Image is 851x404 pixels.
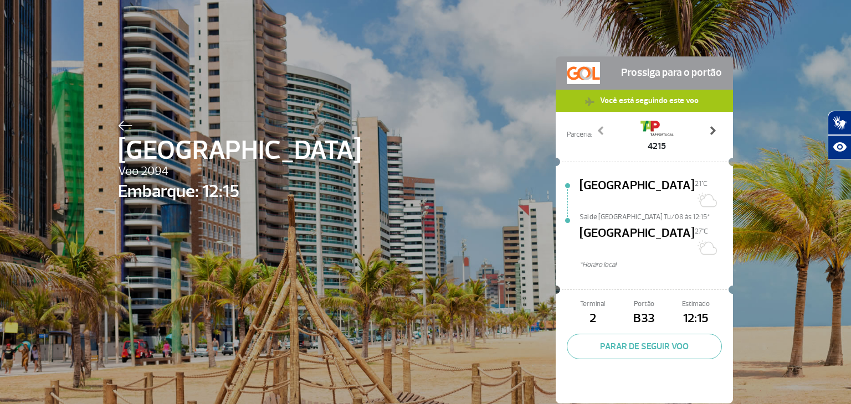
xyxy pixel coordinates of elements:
[828,111,851,135] button: Abrir tradutor de língua de sinais.
[580,224,695,260] span: [GEOGRAPHIC_DATA]
[695,227,708,236] span: 27°C
[580,212,733,220] span: Sai de [GEOGRAPHIC_DATA] Tu/08 às 12:15*
[118,162,361,181] span: Voo 2094
[695,179,708,188] span: 21°C
[567,334,722,359] button: PARAR DE SEGUIR VOO
[580,260,733,270] span: *Horáro local
[618,299,670,309] span: Portão
[621,62,722,84] span: Prossiga para o portão
[567,130,592,140] span: Parceria:
[670,309,722,328] span: 12:15
[828,111,851,159] div: Plugin de acessibilidade da Hand Talk.
[695,189,717,211] img: Sol com muitas nuvens
[118,131,361,170] span: [GEOGRAPHIC_DATA]
[695,236,717,258] img: Sol com muitas nuvens
[618,309,670,328] span: B33
[567,299,618,309] span: Terminal
[828,135,851,159] button: Abrir recursos assistivos.
[580,177,695,212] span: [GEOGRAPHIC_DATA]
[118,178,361,205] span: Embarque: 12:15
[594,90,704,111] span: Você está seguindo este voo
[567,309,618,328] span: 2
[670,299,722,309] span: Estimado
[640,139,674,153] span: 4215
